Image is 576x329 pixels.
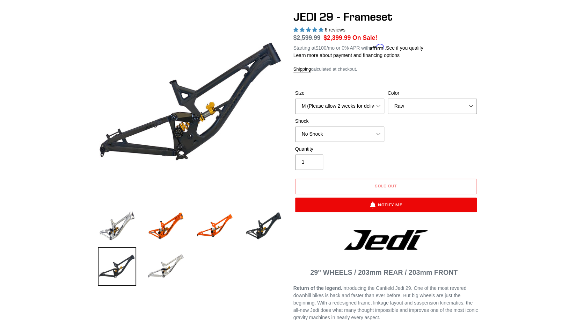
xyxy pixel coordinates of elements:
[295,179,477,194] button: Sold out
[295,145,384,153] label: Quantity
[323,34,351,41] span: $2,399.99
[245,207,283,245] img: Load image into Gallery viewer, JEDI 29 - Frameset
[310,269,458,276] span: 29" WHEELS / 203mm REAR / 203mm FRONT
[295,117,384,125] label: Shock
[293,52,400,58] a: Learn more about payment and financing options
[98,207,136,245] img: Load image into Gallery viewer, JEDI 29 - Frameset
[386,45,423,51] a: See if you qualify - Learn more about Affirm Financing (opens in modal)
[293,27,325,33] span: 5.00 stars
[293,43,423,52] p: Starting at /mo or 0% APR with .
[293,66,479,73] div: calculated at checkout.
[196,207,234,245] img: Load image into Gallery viewer, JEDI 29 - Frameset
[315,45,326,51] span: $100
[325,27,345,33] span: 6 reviews
[388,90,477,97] label: Color
[147,247,185,286] img: Load image into Gallery viewer, JEDI 29 - Frameset
[295,90,384,97] label: Size
[293,66,311,72] a: Shipping
[293,34,321,41] s: $2,599.99
[293,10,479,23] h1: JEDI 29 - Frameset
[147,207,185,245] img: Load image into Gallery viewer, JEDI 29 - Frameset
[352,33,377,42] span: On Sale!
[293,285,342,291] b: Return of the legend.
[98,247,136,286] img: Load image into Gallery viewer, JEDI 29 - Frameset
[295,198,477,212] button: Notify Me
[375,183,397,188] span: Sold out
[370,44,385,50] span: Affirm
[293,285,478,320] span: Introducing the Canfield Jedi 29. One of the most revered downhill bikes is back and faster than ...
